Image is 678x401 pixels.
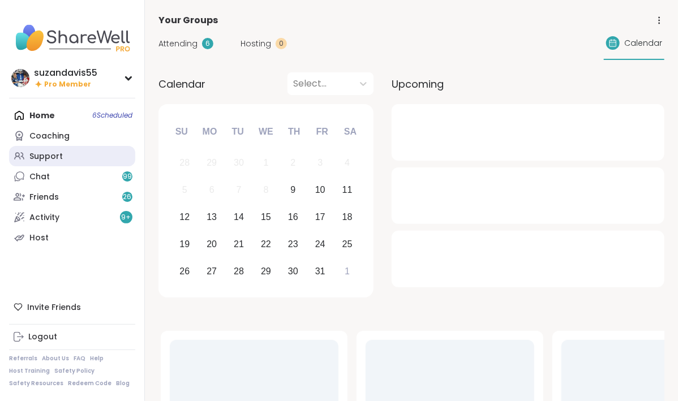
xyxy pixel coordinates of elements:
[11,69,29,87] img: suzandavis55
[335,232,359,256] div: Choose Saturday, October 25th, 2025
[173,151,197,175] div: Not available Sunday, September 28th, 2025
[315,209,325,225] div: 17
[9,146,135,166] a: Support
[9,327,135,347] a: Logout
[169,119,194,144] div: Su
[281,151,306,175] div: Not available Thursday, October 2nd, 2025
[182,182,187,197] div: 5
[173,178,197,202] div: Not available Sunday, October 5th, 2025
[123,192,132,202] span: 26
[288,264,298,279] div: 30
[90,355,104,363] a: Help
[264,155,269,170] div: 1
[315,236,325,252] div: 24
[29,131,70,142] div: Coaching
[200,178,224,202] div: Not available Monday, October 6th, 2025
[227,259,251,283] div: Choose Tuesday, October 28th, 2025
[9,18,135,58] img: ShareWell Nav Logo
[276,38,287,49] div: 0
[234,264,244,279] div: 28
[29,232,49,244] div: Host
[342,182,353,197] div: 11
[173,205,197,230] div: Choose Sunday, October 12th, 2025
[207,264,217,279] div: 27
[179,209,190,225] div: 12
[9,207,135,227] a: Activity9+
[310,119,334,144] div: Fr
[179,264,190,279] div: 26
[200,205,224,230] div: Choose Monday, October 13th, 2025
[123,172,132,182] span: 99
[281,259,306,283] div: Choose Thursday, October 30th, 2025
[282,119,307,144] div: Th
[254,119,278,144] div: We
[227,178,251,202] div: Not available Tuesday, October 7th, 2025
[179,236,190,252] div: 19
[44,80,91,89] span: Pro Member
[9,297,135,317] div: Invite Friends
[158,76,205,92] span: Calendar
[335,205,359,230] div: Choose Saturday, October 18th, 2025
[308,205,332,230] div: Choose Friday, October 17th, 2025
[28,331,57,343] div: Logout
[207,209,217,225] div: 13
[315,182,325,197] div: 10
[288,236,298,252] div: 23
[308,178,332,202] div: Choose Friday, October 10th, 2025
[158,38,198,50] span: Attending
[29,151,63,162] div: Support
[261,264,271,279] div: 29
[288,209,298,225] div: 16
[200,259,224,283] div: Choose Monday, October 27th, 2025
[74,355,85,363] a: FAQ
[254,232,278,256] div: Choose Wednesday, October 22nd, 2025
[68,380,111,387] a: Redeem Code
[9,227,135,248] a: Host
[9,380,63,387] a: Safety Resources
[34,67,97,79] div: suzandavis55
[335,259,359,283] div: Choose Saturday, November 1st, 2025
[207,236,217,252] div: 20
[342,236,353,252] div: 25
[234,209,244,225] div: 14
[171,149,361,284] div: month 2025-10
[158,14,218,27] span: Your Groups
[173,259,197,283] div: Choose Sunday, October 26th, 2025
[116,380,130,387] a: Blog
[338,119,363,144] div: Sa
[261,236,271,252] div: 22
[308,232,332,256] div: Choose Friday, October 24th, 2025
[179,155,190,170] div: 28
[241,38,271,50] span: Hosting
[254,205,278,230] div: Choose Wednesday, October 15th, 2025
[308,151,332,175] div: Not available Friday, October 3rd, 2025
[281,205,306,230] div: Choose Thursday, October 16th, 2025
[234,155,244,170] div: 30
[308,259,332,283] div: Choose Friday, October 31st, 2025
[264,182,269,197] div: 8
[202,38,213,49] div: 6
[122,213,131,222] span: 9 +
[209,182,214,197] div: 6
[254,259,278,283] div: Choose Wednesday, October 29th, 2025
[9,367,50,375] a: Host Training
[335,151,359,175] div: Not available Saturday, October 4th, 2025
[624,37,662,49] span: Calendar
[290,182,295,197] div: 9
[225,119,250,144] div: Tu
[29,192,59,203] div: Friends
[261,209,271,225] div: 15
[9,187,135,207] a: Friends26
[342,209,353,225] div: 18
[29,212,59,223] div: Activity
[227,232,251,256] div: Choose Tuesday, October 21st, 2025
[9,166,135,187] a: Chat99
[290,155,295,170] div: 2
[315,264,325,279] div: 31
[345,264,350,279] div: 1
[227,205,251,230] div: Choose Tuesday, October 14th, 2025
[237,182,242,197] div: 7
[29,171,50,183] div: Chat
[173,232,197,256] div: Choose Sunday, October 19th, 2025
[227,151,251,175] div: Not available Tuesday, September 30th, 2025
